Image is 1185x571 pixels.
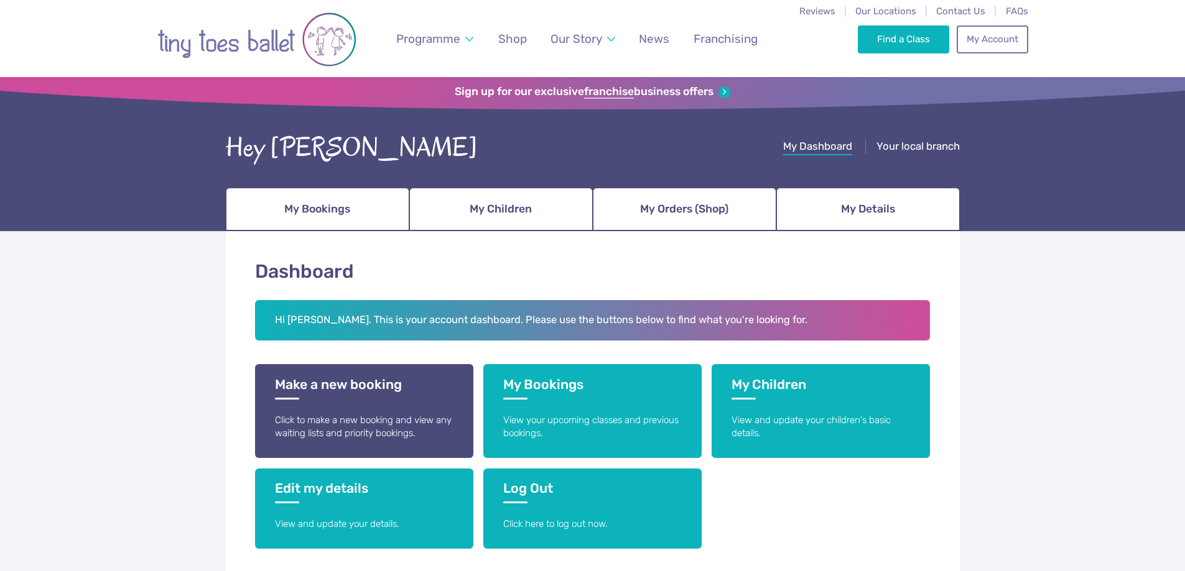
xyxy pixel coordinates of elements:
strong: franchise [584,85,634,99]
a: News [633,24,676,53]
a: Your local branch [876,140,960,155]
a: Our Story [544,24,621,53]
a: My Children View and update your children's basic details. [712,364,930,458]
p: View your upcoming classes and previous bookings. [503,414,682,441]
a: My Bookings View your upcoming classes and previous bookings. [483,364,702,458]
a: My Details [776,188,960,231]
a: Franchising [687,24,763,53]
a: My Account [957,25,1028,53]
p: View and update your details. [275,518,453,531]
a: Shop [492,24,532,53]
p: View and update your children's basic details. [732,414,910,441]
span: My Children [470,198,532,220]
span: Shop [498,32,527,46]
h1: Dashboard [255,258,931,285]
span: My Details [841,198,895,220]
span: My Bookings [284,198,350,220]
a: My Orders (Shop) [593,188,776,231]
span: News [639,32,669,46]
a: Reviews [799,6,835,17]
a: Programme [390,24,479,53]
h3: Edit my details [275,480,453,503]
div: Hey [PERSON_NAME] [226,129,478,167]
a: Find a Class [858,25,949,53]
a: Our Locations [855,6,916,17]
a: Sign up for our exclusivefranchisebusiness offers [455,85,730,99]
a: Contact Us [936,6,985,17]
p: Click to make a new booking and view any waiting lists and priority bookings. [275,414,453,441]
h3: Make a new booking [275,377,453,400]
h3: My Children [732,377,910,400]
h3: Log Out [503,480,682,503]
a: Log Out Click here to log out now. [483,468,702,549]
a: My Bookings [226,188,409,231]
img: tiny toes ballet [157,8,356,71]
a: Edit my details View and update your details. [255,468,473,549]
a: My Children [409,188,593,231]
span: Your local branch [876,140,960,152]
a: Make a new booking Click to make a new booking and view any waiting lists and priority bookings. [255,364,473,458]
span: Franchising [694,32,758,46]
span: Our Story [551,32,602,46]
h3: My Bookings [503,377,682,400]
a: FAQs [1006,6,1028,17]
span: My Orders (Shop) [640,198,728,220]
span: Programme [396,32,460,46]
p: Click here to log out now. [503,518,682,531]
h2: Hi [PERSON_NAME]. This is your account dashboard. Please use the buttons below to find what you'r... [255,300,931,341]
